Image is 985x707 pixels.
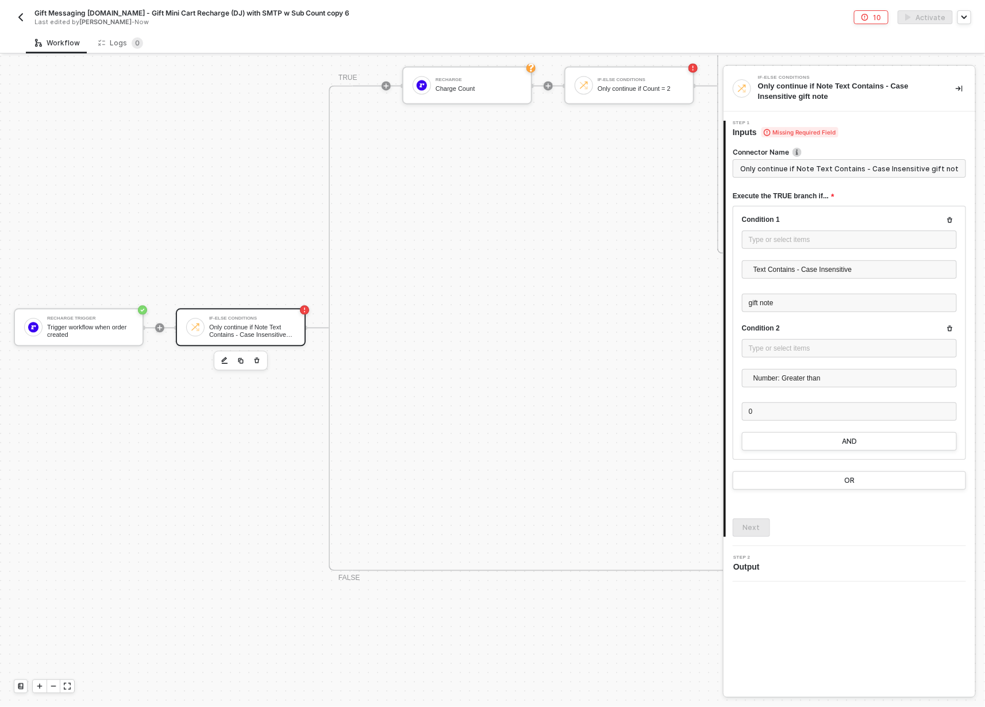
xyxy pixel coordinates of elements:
img: icon [579,80,589,90]
img: icon [417,80,427,90]
div: Workflow [35,39,80,48]
span: Text Contains - Case Insensitive [753,261,950,278]
span: Step 2 [733,555,764,560]
span: [PERSON_NAME] [79,18,132,26]
img: icon-info [792,148,802,157]
span: icon-error-page [861,14,868,21]
span: Step 1 [733,121,838,125]
div: FALSE [338,572,360,583]
span: icon-success-page [138,305,147,314]
div: Condition 2 [742,324,957,333]
span: gift note [749,299,774,307]
div: If-Else Conditions [598,78,684,82]
button: edit-cred [218,353,232,367]
label: Connector Name [733,147,966,157]
div: OR [844,476,855,485]
img: integration-icon [737,83,747,94]
div: Charge Count [436,85,522,93]
div: AND [842,437,857,446]
span: Execute the TRUE branch if... [733,189,834,203]
div: If-Else Conditions [758,75,930,80]
span: icon-play [156,324,163,331]
button: Next [733,518,770,537]
img: edit-cred [221,356,228,364]
div: Only continue if Count = 2 [598,85,684,93]
div: TRUE [338,72,357,83]
span: 0 [749,408,753,416]
img: check [528,63,534,72]
div: 10 [873,13,881,22]
span: icon-error-page [688,63,698,72]
button: back [14,10,28,24]
span: Missing Required Field [761,127,838,137]
span: icon-collapse-right [956,85,963,92]
span: icon-minus [50,683,57,690]
span: icon-play [383,82,390,89]
img: back [16,13,25,22]
span: Output [733,561,764,572]
span: icon-play [545,82,552,89]
img: icon [28,322,39,332]
button: check [526,63,536,72]
div: Only continue if Note Text Contains - Case Insensitive gift note [209,324,295,338]
div: Step 1Inputs Missing Required FieldConnector Nameicon-infoExecute the TRUE branch if...Condition ... [724,121,975,537]
span: icon-play [36,683,43,690]
span: Gift Messaging [DOMAIN_NAME] - Gift Mini Cart Recharge (DJ) with SMTP w Sub Count copy 6 [34,8,349,18]
div: Only continue if Note Text Contains - Case Insensitive gift note [758,81,937,102]
button: activateActivate [898,10,953,24]
div: Recharge Trigger [47,316,133,321]
button: 10 [854,10,888,24]
button: OR [733,471,966,490]
div: If-Else Conditions [209,316,295,321]
button: AND [742,432,957,451]
button: copy-block [234,353,248,367]
div: Condition 1 [742,215,957,225]
div: Logs [98,37,143,49]
div: Last edited by - Now [34,18,466,26]
span: Number: Greater than [753,370,950,387]
img: icon [190,322,201,332]
input: Enter description [733,159,966,178]
span: icon-expand [64,683,71,690]
span: Inputs [733,126,838,138]
div: ReCharge [436,78,522,82]
div: Trigger workflow when order created [47,324,133,338]
sup: 0 [132,37,143,49]
span: icon-error-page [300,305,309,314]
img: copy-block [237,357,244,364]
